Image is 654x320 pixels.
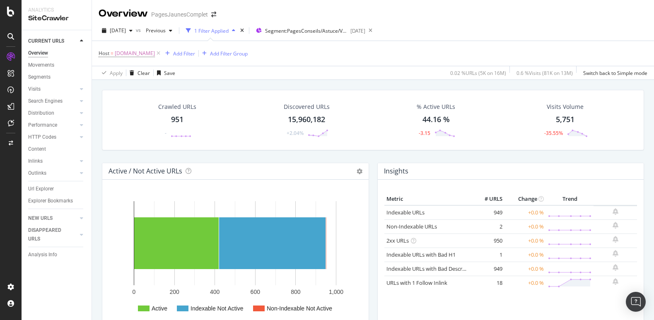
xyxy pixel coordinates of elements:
div: 1 Filter Applied [194,27,229,34]
div: 15,960,182 [288,114,325,125]
a: Movements [28,61,86,70]
div: 951 [171,114,183,125]
button: Add Filter [162,48,195,58]
div: bell-plus [613,250,618,257]
a: Content [28,145,86,154]
div: CURRENT URLS [28,37,64,46]
span: [DOMAIN_NAME] [115,48,155,59]
a: Indexable URLs with Bad Description [386,265,477,272]
span: Segment: PagesConseils/Astuce/Voir [265,27,348,34]
div: DISAPPEARED URLS [28,226,70,243]
th: Metric [384,193,472,205]
button: 1 Filter Applied [183,24,239,37]
div: [DATE] [350,27,365,34]
button: Previous [142,24,176,37]
a: 2xx URLs [386,237,409,244]
a: Analysis Info [28,250,86,259]
th: # URLS [471,193,504,205]
h4: Insights [384,166,408,177]
text: Non-Indexable Not Active [267,305,332,312]
td: 950 [471,233,504,248]
td: +0.0 % [504,205,546,220]
div: bell-plus [613,278,618,285]
text: 1,000 [329,289,343,295]
h4: Active / Not Active URLs [109,166,182,177]
button: Clear [126,66,150,79]
div: bell-plus [613,222,618,229]
div: Overview [28,49,48,58]
button: [DATE] [99,24,136,37]
button: Switch back to Simple mode [580,66,647,79]
div: arrow-right-arrow-left [211,12,216,17]
div: Visits Volume [547,103,584,111]
td: 18 [471,276,504,290]
td: 1 [471,248,504,262]
td: 949 [471,262,504,276]
div: Outlinks [28,169,46,178]
div: bell-plus [613,264,618,271]
div: Switch back to Simple mode [583,70,647,77]
div: Overview [99,7,148,21]
td: 949 [471,205,504,220]
text: 0 [133,289,136,295]
div: Apply [110,70,123,77]
span: 2025 Aug. 22nd [110,27,126,34]
a: Outlinks [28,169,77,178]
div: Explorer Bookmarks [28,197,73,205]
div: Add Filter Group [210,50,248,57]
a: Overview [28,49,86,58]
text: Indexable Not Active [191,305,244,312]
div: Movements [28,61,54,70]
text: 400 [210,289,220,295]
div: bell-plus [613,208,618,215]
th: Change [504,193,546,205]
div: HTTP Codes [28,133,56,142]
div: 44.16 % [422,114,450,125]
button: Save [154,66,175,79]
a: Indexable URLs [386,209,425,216]
button: Add Filter Group [199,48,248,58]
div: Open Intercom Messenger [626,292,646,312]
div: 0.6 % Visits ( 81K on 13M ) [516,70,573,77]
span: = [111,50,113,57]
button: Apply [99,66,123,79]
div: Content [28,145,46,154]
span: vs [136,26,142,34]
button: Segment:PagesConseils/Astuce/Voir[DATE] [253,24,365,37]
div: % Active URLs [417,103,455,111]
a: Distribution [28,109,77,118]
a: Explorer Bookmarks [28,197,86,205]
div: Distribution [28,109,54,118]
div: Analytics [28,7,85,14]
td: +0.0 % [504,262,546,276]
td: +0.0 % [504,276,546,290]
th: Trend [546,193,594,205]
a: CURRENT URLS [28,37,77,46]
div: bell-plus [613,236,618,243]
a: NEW URLS [28,214,77,223]
div: +2.04% [287,130,304,137]
div: -3.15 [419,130,430,137]
td: +0.0 % [504,248,546,262]
td: +0.0 % [504,219,546,233]
i: Options [357,168,362,174]
a: Visits [28,85,77,94]
a: Indexable URLs with Bad H1 [386,251,456,258]
a: URLs with 1 Follow Inlink [386,279,447,286]
div: Search Engines [28,97,63,106]
div: Visits [28,85,41,94]
a: Search Engines [28,97,77,106]
div: Discovered URLs [284,103,330,111]
div: Analysis Info [28,250,57,259]
a: HTTP Codes [28,133,77,142]
div: -35.55% [544,130,563,137]
text: 600 [251,289,261,295]
div: NEW URLS [28,214,53,223]
a: Url Explorer [28,185,86,193]
td: 2 [471,219,504,233]
div: SiteCrawler [28,14,85,23]
div: 0.02 % URLs ( 5K on 16M ) [450,70,506,77]
a: Inlinks [28,157,77,166]
div: Save [164,70,175,77]
a: DISAPPEARED URLS [28,226,77,243]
